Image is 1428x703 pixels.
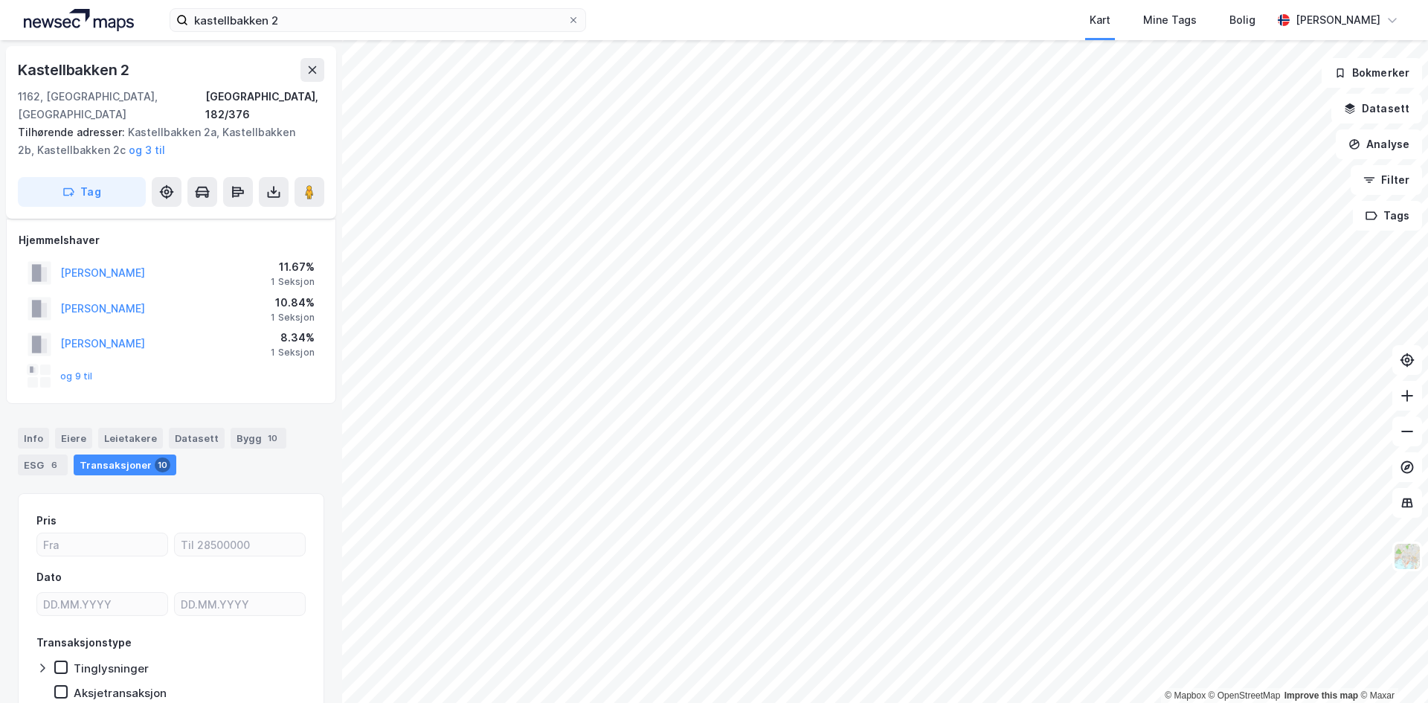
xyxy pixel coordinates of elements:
div: Kart [1090,11,1110,29]
input: Fra [37,533,167,556]
div: Kastellbakken 2 [18,58,132,82]
div: [PERSON_NAME] [1296,11,1380,29]
input: DD.MM.YYYY [37,593,167,615]
input: DD.MM.YYYY [175,593,305,615]
input: Søk på adresse, matrikkel, gårdeiere, leietakere eller personer [188,9,567,31]
button: Bokmerker [1322,58,1422,88]
a: Improve this map [1284,690,1358,701]
div: Transaksjonstype [36,634,132,652]
div: Hjemmelshaver [19,231,324,249]
div: Datasett [169,428,225,449]
button: Filter [1351,165,1422,195]
img: logo.a4113a55bc3d86da70a041830d287a7e.svg [24,9,134,31]
div: Bygg [231,428,286,449]
div: Dato [36,568,62,586]
div: 1162, [GEOGRAPHIC_DATA], [GEOGRAPHIC_DATA] [18,88,205,123]
button: Analyse [1336,129,1422,159]
div: Tinglysninger [74,661,149,675]
div: 10.84% [271,294,315,312]
div: 1 Seksjon [271,276,315,288]
a: Mapbox [1165,690,1206,701]
button: Tag [18,177,146,207]
div: Aksjetransaksjon [74,686,167,700]
div: 10 [265,431,280,446]
iframe: Chat Widget [1354,632,1428,703]
img: Z [1393,542,1421,571]
a: OpenStreetMap [1209,690,1281,701]
div: Info [18,428,49,449]
div: Kastellbakken 2a, Kastellbakken 2b, Kastellbakken 2c [18,123,312,159]
div: 11.67% [271,258,315,276]
div: 1 Seksjon [271,312,315,324]
button: Tags [1353,201,1422,231]
div: Kontrollprogram for chat [1354,632,1428,703]
div: Eiere [55,428,92,449]
div: 10 [155,458,170,472]
div: 6 [47,458,62,472]
div: Bolig [1229,11,1255,29]
button: Datasett [1331,94,1422,123]
div: Pris [36,512,57,530]
div: 8.34% [271,329,315,347]
div: Mine Tags [1143,11,1197,29]
div: Transaksjoner [74,455,176,475]
div: ESG [18,455,68,475]
input: Til 28500000 [175,533,305,556]
span: Tilhørende adresser: [18,126,128,138]
div: 1 Seksjon [271,347,315,359]
div: [GEOGRAPHIC_DATA], 182/376 [205,88,324,123]
div: Leietakere [98,428,163,449]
